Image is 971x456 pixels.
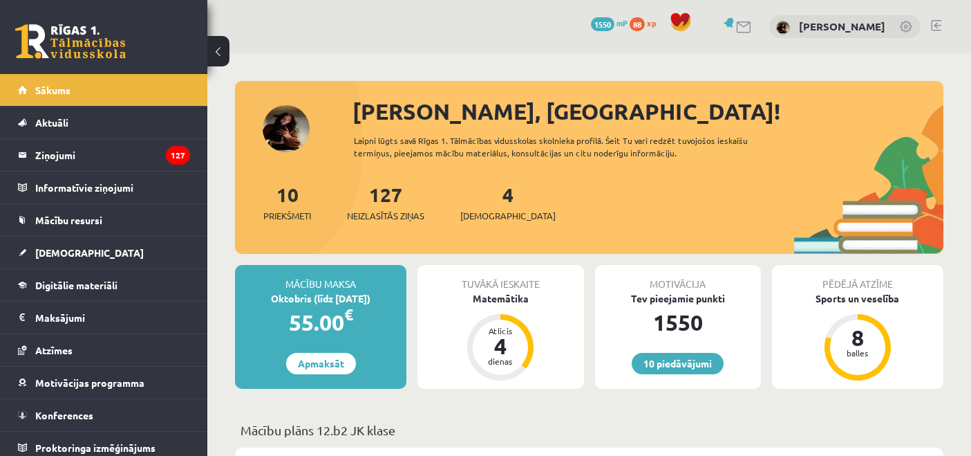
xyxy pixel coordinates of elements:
div: Laipni lūgts savā Rīgas 1. Tālmācības vidusskolas skolnieka profilā. Šeit Tu vari redzēt tuvojošo... [354,134,779,159]
span: 1550 [591,17,614,31]
legend: Maksājumi [35,302,190,334]
a: 10Priekšmeti [263,182,311,223]
div: dienas [480,357,521,365]
a: Maksājumi [18,302,190,334]
span: xp [647,17,656,28]
div: Tuvākā ieskaite [417,265,583,291]
a: 127Neizlasītās ziņas [347,182,424,223]
span: Neizlasītās ziņas [347,209,424,223]
span: € [344,304,353,325]
img: Džesika Ļeonoviča [776,21,790,35]
span: Proktoringa izmēģinājums [35,441,155,454]
a: Konferences [18,399,190,431]
span: Mācību resursi [35,214,102,226]
a: [DEMOGRAPHIC_DATA] [18,237,190,268]
div: Motivācija [595,265,761,291]
div: 8 [837,327,878,349]
span: Atzīmes [35,344,73,356]
a: 1550 mP [591,17,628,28]
div: Oktobris (līdz [DATE]) [235,291,406,306]
span: Konferences [35,409,93,421]
div: 55.00 [235,306,406,339]
a: Atzīmes [18,334,190,366]
span: [DEMOGRAPHIC_DATA] [460,209,556,223]
span: Priekšmeti [263,209,311,223]
legend: Informatīvie ziņojumi [35,172,190,203]
span: [DEMOGRAPHIC_DATA] [35,246,144,259]
a: Sākums [18,74,190,106]
span: Motivācijas programma [35,376,144,389]
a: Informatīvie ziņojumi [18,172,190,203]
a: Digitālie materiāli [18,269,190,301]
div: [PERSON_NAME], [GEOGRAPHIC_DATA]! [352,95,943,128]
span: Aktuāli [35,116,68,129]
span: mP [616,17,628,28]
div: Sports un veselība [772,291,943,306]
div: Pēdējā atzīme [772,265,943,291]
a: Matemātika Atlicis 4 dienas [417,291,583,383]
span: Digitālie materiāli [35,279,117,291]
a: 88 xp [630,17,663,28]
div: Mācību maksa [235,265,406,291]
a: Motivācijas programma [18,367,190,399]
div: Matemātika [417,291,583,306]
div: balles [837,349,878,357]
a: [PERSON_NAME] [799,19,885,33]
span: Sākums [35,84,70,96]
a: Apmaksāt [286,353,356,374]
a: Aktuāli [18,107,190,138]
a: Sports un veselība 8 balles [772,291,943,383]
p: Mācību plāns 12.b2 JK klase [241,421,938,439]
a: Mācību resursi [18,204,190,236]
a: 10 piedāvājumi [632,353,724,374]
span: 88 [630,17,645,31]
legend: Ziņojumi [35,139,190,171]
a: Rīgas 1. Tālmācības vidusskola [15,24,126,59]
div: Tev pieejamie punkti [595,291,761,306]
i: 127 [166,146,190,165]
a: 4[DEMOGRAPHIC_DATA] [460,182,556,223]
div: 4 [480,335,521,357]
div: 1550 [595,306,761,339]
a: Ziņojumi127 [18,139,190,171]
div: Atlicis [480,327,521,335]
